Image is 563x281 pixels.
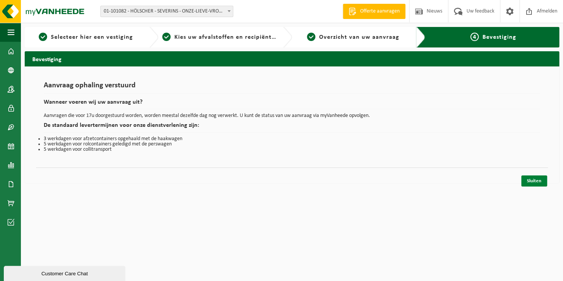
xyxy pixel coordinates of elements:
span: Overzicht van uw aanvraag [319,34,399,40]
a: 3Overzicht van uw aanvraag [296,33,411,42]
li: 5 werkdagen voor rolcontainers geledigd met de perswagen [44,142,540,147]
a: Offerte aanvragen [343,4,405,19]
span: Kies uw afvalstoffen en recipiënten [174,34,279,40]
h2: Bevestiging [25,51,559,66]
h1: Aanvraag ophaling verstuurd [44,82,540,93]
span: 01-101082 - HÖLSCHER - SEVERINS - ONZE-LIEVE-VROUW-WAVER [100,6,233,17]
h2: Wanneer voeren wij uw aanvraag uit? [44,99,540,109]
span: Offerte aanvragen [358,8,402,15]
p: Aanvragen die voor 17u doorgestuurd worden, worden meestal dezelfde dag nog verwerkt. U kunt de s... [44,113,540,118]
li: 5 werkdagen voor collitransport [44,147,540,152]
iframe: chat widget [4,264,127,281]
a: Sluiten [521,175,547,186]
span: Bevestiging [482,34,516,40]
a: 1Selecteer hier een vestiging [28,33,143,42]
span: 1 [39,33,47,41]
li: 3 werkdagen voor afzetcontainers opgehaald met de haakwagen [44,136,540,142]
span: 2 [162,33,171,41]
a: 2Kies uw afvalstoffen en recipiënten [162,33,277,42]
span: 4 [470,33,479,41]
span: Selecteer hier een vestiging [51,34,133,40]
span: 01-101082 - HÖLSCHER - SEVERINS - ONZE-LIEVE-VROUW-WAVER [101,6,233,17]
h2: De standaard levertermijnen voor onze dienstverlening zijn: [44,122,540,133]
span: 3 [307,33,315,41]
